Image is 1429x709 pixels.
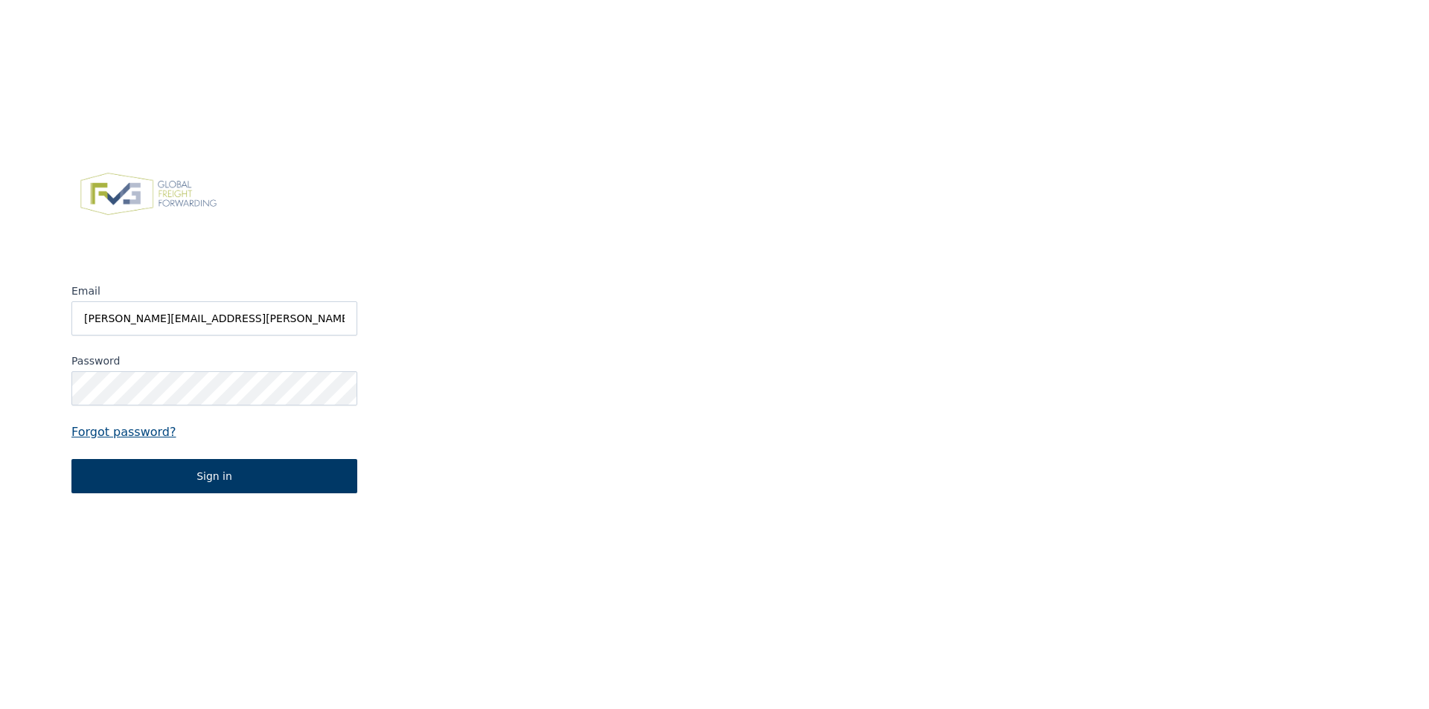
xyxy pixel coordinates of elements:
[71,164,226,224] img: FVG - Global freight forwarding
[71,459,357,493] button: Sign in
[71,301,357,336] input: Email
[71,353,357,368] label: Password
[71,283,357,298] label: Email
[71,423,357,441] a: Forgot password?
